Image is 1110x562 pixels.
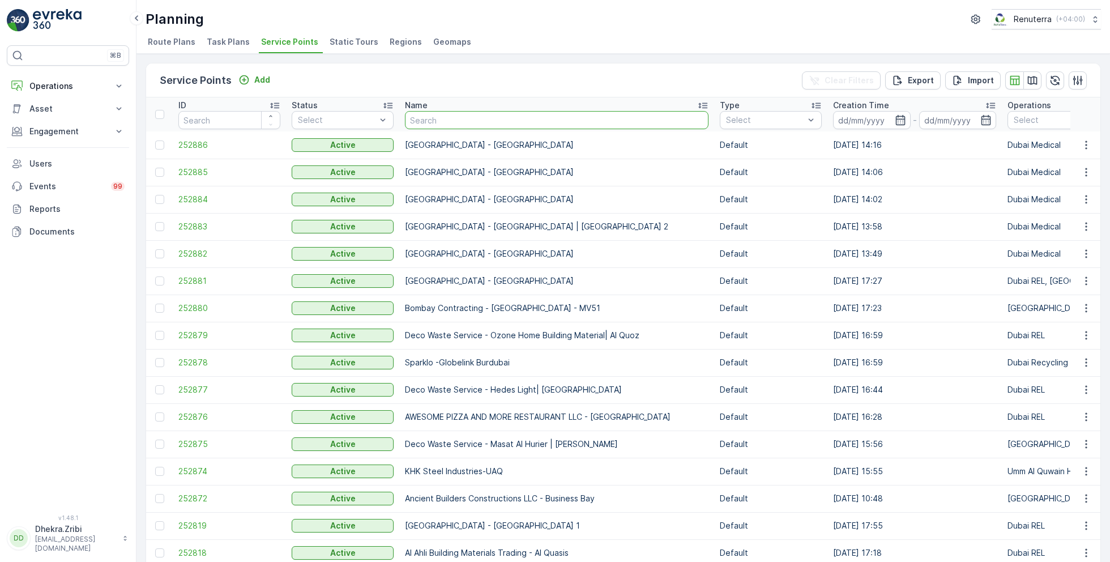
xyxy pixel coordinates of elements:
[148,36,195,48] span: Route Plans
[155,521,164,530] div: Toggle Row Selected
[155,249,164,258] div: Toggle Row Selected
[405,111,708,129] input: Search
[330,221,356,232] p: Active
[292,410,394,424] button: Active
[178,438,280,450] a: 252875
[7,97,129,120] button: Asset
[714,512,827,539] td: Default
[292,329,394,342] button: Active
[330,547,356,559] p: Active
[330,466,356,477] p: Active
[155,331,164,340] div: Toggle Row Selected
[292,437,394,451] button: Active
[330,303,356,314] p: Active
[1014,14,1052,25] p: Renuterra
[29,103,106,114] p: Asset
[827,376,1002,403] td: [DATE] 16:44
[833,111,911,129] input: dd/mm/yyyy
[155,548,164,557] div: Toggle Row Selected
[968,75,994,86] p: Import
[178,194,280,205] a: 252884
[827,349,1002,376] td: [DATE] 16:59
[178,357,280,368] span: 252878
[155,440,164,449] div: Toggle Row Selected
[29,181,104,192] p: Events
[178,466,280,477] a: 252874
[714,403,827,431] td: Default
[178,100,186,111] p: ID
[833,100,889,111] p: Creation Time
[292,138,394,152] button: Active
[714,322,827,349] td: Default
[292,383,394,397] button: Active
[292,546,394,560] button: Active
[714,213,827,240] td: Default
[726,114,804,126] p: Select
[292,220,394,233] button: Active
[7,9,29,32] img: logo
[827,159,1002,186] td: [DATE] 14:06
[178,411,280,423] span: 252876
[29,158,125,169] p: Users
[7,175,129,198] a: Events99
[827,485,1002,512] td: [DATE] 10:48
[330,438,356,450] p: Active
[178,384,280,395] a: 252877
[992,13,1009,25] img: Screenshot_2024-07-26_at_13.33.01.png
[178,275,280,287] a: 252881
[155,140,164,150] div: Toggle Row Selected
[234,73,275,87] button: Add
[207,36,250,48] span: Task Plans
[29,80,106,92] p: Operations
[714,267,827,295] td: Default
[433,36,471,48] span: Geomaps
[7,75,129,97] button: Operations
[155,467,164,476] div: Toggle Row Selected
[330,194,356,205] p: Active
[827,431,1002,458] td: [DATE] 15:56
[714,159,827,186] td: Default
[35,523,117,535] p: Dhekra.Zribi
[178,330,280,341] a: 252879
[827,186,1002,213] td: [DATE] 14:02
[160,73,232,88] p: Service Points
[178,547,280,559] a: 252818
[178,303,280,314] a: 252880
[292,492,394,505] button: Active
[714,295,827,322] td: Default
[330,493,356,504] p: Active
[330,248,356,259] p: Active
[802,71,881,90] button: Clear Filters
[330,139,356,151] p: Active
[827,322,1002,349] td: [DATE] 16:59
[827,512,1002,539] td: [DATE] 17:55
[33,9,82,32] img: logo_light-DOdMpM7g.png
[292,193,394,206] button: Active
[399,376,714,403] td: Deco Waste Service - Hedes Light| [GEOGRAPHIC_DATA]
[155,412,164,421] div: Toggle Row Selected
[29,126,106,137] p: Engagement
[399,431,714,458] td: Deco Waste Service - Masat Al Hurier | [PERSON_NAME]
[399,267,714,295] td: [GEOGRAPHIC_DATA] - [GEOGRAPHIC_DATA]
[399,322,714,349] td: Deco Waste Service - Ozone Home Building Material| Al Quoz
[261,36,318,48] span: Service Points
[7,514,129,521] span: v 1.48.1
[919,111,997,129] input: dd/mm/yyyy
[714,131,827,159] td: Default
[7,220,129,243] a: Documents
[178,139,280,151] a: 252886
[29,203,125,215] p: Reports
[292,274,394,288] button: Active
[178,221,280,232] span: 252883
[178,520,280,531] a: 252819
[298,114,376,126] p: Select
[155,385,164,394] div: Toggle Row Selected
[399,403,714,431] td: AWESOME PIZZA AND MORE RESTAURANT LLC - [GEOGRAPHIC_DATA]
[399,485,714,512] td: Ancient Builders Constructions LLC - Business Bay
